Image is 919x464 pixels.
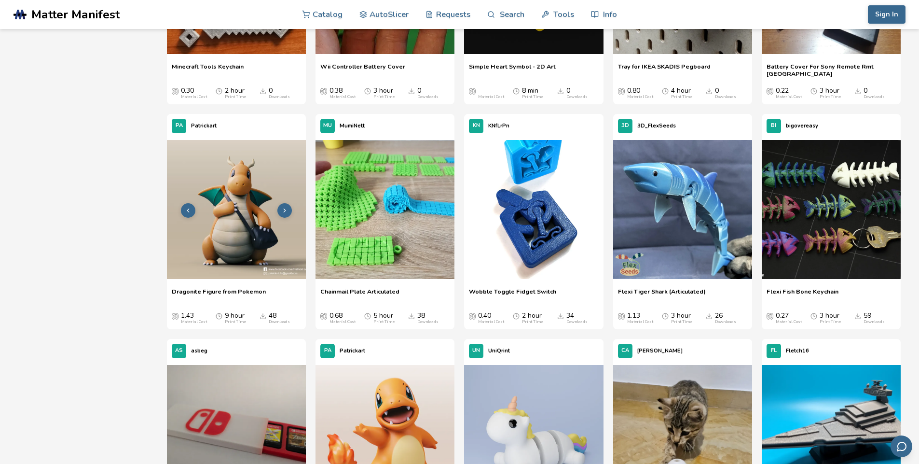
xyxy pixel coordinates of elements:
span: Downloads [408,312,415,320]
p: KNfLrPn [488,121,509,131]
div: 0 [715,87,736,99]
div: Print Time [373,320,395,324]
div: Print Time [522,95,543,99]
p: 3D_FlexSeeds [637,121,676,131]
span: Average Cost [320,312,327,320]
div: 5 hour [373,312,395,324]
div: Downloads [566,320,588,324]
div: 38 [417,312,439,324]
div: Downloads [269,320,290,324]
div: 0 [566,87,588,99]
p: Fletch16 [786,346,809,356]
div: Print Time [820,320,841,324]
span: Average Print Time [810,312,817,320]
div: 0.38 [329,87,356,99]
span: Average Print Time [662,312,669,320]
span: — [478,87,485,95]
div: 59 [864,312,885,324]
div: 1.13 [627,312,653,324]
div: 9 hour [225,312,246,324]
div: Downloads [864,95,885,99]
span: Average Cost [469,312,476,320]
span: BI [771,123,776,129]
span: Average Cost [469,87,476,95]
div: Material Cost [627,320,653,324]
span: Downloads [706,87,713,95]
div: 0.27 [776,312,802,324]
a: Minecraft Tools Keychain [172,63,244,77]
span: Downloads [557,312,564,320]
div: Downloads [715,320,736,324]
div: 26 [715,312,736,324]
div: Print Time [671,320,692,324]
div: 0 [269,87,290,99]
button: Sign In [868,5,905,24]
div: Downloads [269,95,290,99]
span: MU [323,123,332,129]
span: Average Print Time [216,312,222,320]
div: Downloads [864,320,885,324]
div: 3 hour [671,312,692,324]
span: Downloads [854,87,861,95]
div: 0 [417,87,439,99]
div: 2 hour [522,312,543,324]
div: 34 [566,312,588,324]
span: Average Print Time [364,312,371,320]
div: 48 [269,312,290,324]
span: AS [175,348,183,354]
div: 2 hour [225,87,246,99]
a: Wii Controller Battery Cover [320,63,405,77]
div: 8 min [522,87,543,99]
span: Flexi Fish Bone Keychain [767,288,838,302]
div: Print Time [671,95,692,99]
div: Print Time [522,320,543,324]
div: 3 hour [820,312,841,324]
div: Material Cost [329,320,356,324]
span: Average Cost [767,87,773,95]
div: 0.68 [329,312,356,324]
div: Downloads [417,95,439,99]
a: Tray for IKEA SKADIS Pegboard [618,63,711,77]
span: Average Cost [618,87,625,95]
p: Patrickart [340,346,365,356]
a: Flexi Tiger Shark (Articulated) [618,288,706,302]
p: MumiNett [340,121,365,131]
div: 0.30 [181,87,207,99]
div: 1.43 [181,312,207,324]
div: 3 hour [373,87,395,99]
p: Patrickart [191,121,217,131]
p: bigovereasy [786,121,818,131]
div: Material Cost [478,320,504,324]
div: Material Cost [627,95,653,99]
span: Simple Heart Symbol - 2D Art [469,63,556,77]
span: Average Cost [767,312,773,320]
span: Downloads [706,312,713,320]
span: KN [473,123,480,129]
div: Print Time [820,95,841,99]
span: Battery Cover For Sony Remote Rmt [GEOGRAPHIC_DATA] [767,63,896,77]
span: Average Print Time [662,87,669,95]
div: Downloads [715,95,736,99]
span: Downloads [260,312,266,320]
p: asbeg [191,346,207,356]
button: Send feedback via email [891,436,912,457]
span: Average Cost [172,312,178,320]
div: 0.40 [478,312,504,324]
a: Chainmail Plate Articulated [320,288,399,302]
div: Material Cost [181,320,207,324]
span: Downloads [557,87,564,95]
span: 3D [621,123,629,129]
span: Average Print Time [216,87,222,95]
span: Average Print Time [513,312,520,320]
span: UN [472,348,480,354]
div: 3 hour [820,87,841,99]
div: Material Cost [181,95,207,99]
div: Print Time [225,95,246,99]
p: UniQrint [488,346,510,356]
span: Wobble Toggle Fidget Switch [469,288,556,302]
div: Downloads [417,320,439,324]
